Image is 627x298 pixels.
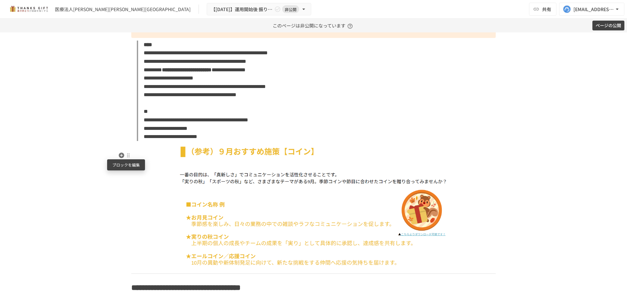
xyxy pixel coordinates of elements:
button: ページの公開 [592,21,624,31]
div: 医療法人[PERSON_NAME][PERSON_NAME][GEOGRAPHIC_DATA] [55,6,191,13]
button: 共有 [529,3,556,16]
span: 【[DATE]】運用開始後 振り返りミーティング [211,5,273,13]
button: [EMAIL_ADDRESS][DOMAIN_NAME] [559,3,624,16]
span: 共有 [542,6,551,13]
div: [EMAIL_ADDRESS][DOMAIN_NAME] [573,5,614,13]
img: mMP1OxWUAhQbsRWCurg7vIHe5HqDpP7qZo7fRoNLXQh [8,4,50,14]
button: 【[DATE]】運用開始後 振り返りミーティング非公開 [207,3,311,16]
p: このページは非公開になっています [273,19,355,32]
img: lAmkhQsb3ZQZ7JFOrMbnGWo15Xvm48vCxigoRiGERPO [177,144,450,271]
span: 非公開 [282,6,299,13]
div: ブロックを編集 [107,159,145,170]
